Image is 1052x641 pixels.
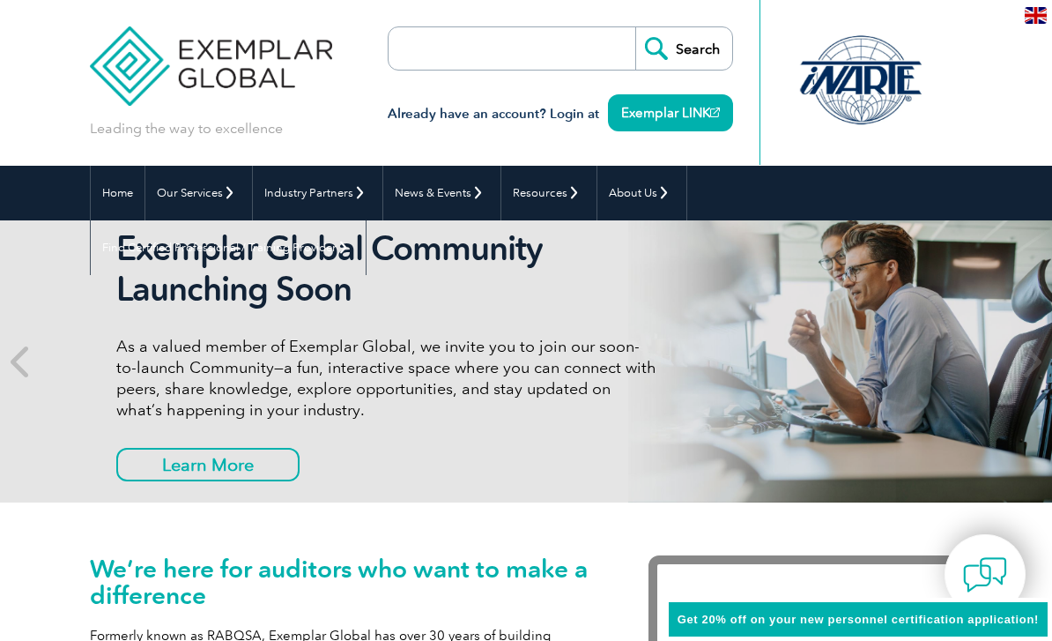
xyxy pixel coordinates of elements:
h1: We’re here for auditors who want to make a difference [90,555,596,608]
a: Resources [501,166,596,220]
input: Search [635,27,732,70]
a: Learn More [116,448,300,481]
p: As a valued member of Exemplar Global, we invite you to join our soon-to-launch Community—a fun, ... [116,336,657,421]
img: contact-chat.png [963,553,1007,597]
a: Our Services [145,166,252,220]
a: Find Certified Professional / Training Provider [91,220,366,275]
a: About Us [597,166,686,220]
img: en [1025,7,1047,24]
p: Leading the way to excellence [90,119,283,138]
img: open_square.png [710,108,720,117]
span: Get 20% off on your new personnel certification application! [678,613,1039,626]
a: Industry Partners [253,166,382,220]
a: Home [91,166,144,220]
a: News & Events [383,166,500,220]
h3: Already have an account? Login at [388,103,733,125]
a: Exemplar LINK [608,94,733,131]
